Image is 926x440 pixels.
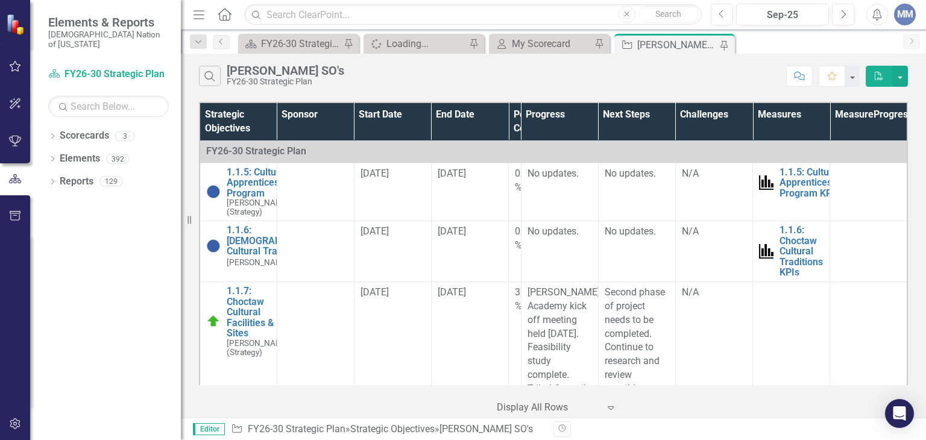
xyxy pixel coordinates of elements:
span: [DATE] [438,286,466,298]
a: 1.1.5: Cultural Apprenticeship Program [227,167,292,199]
div: 392 [106,154,130,164]
div: FY26-30 Strategic Plan [227,77,344,86]
img: ClearPoint Strategy [6,14,27,35]
td: Double-Click to Edit Right Click for Context Menu [200,163,277,221]
div: Sep-25 [740,8,825,22]
img: Not Started [206,184,221,199]
img: Performance Management [759,175,773,190]
td: Double-Click to Edit Right Click for Context Menu [753,163,830,221]
td: Double-Click to Edit [354,221,431,282]
a: FY26-30 Strategic Plan [241,36,341,51]
p: N/A [682,167,746,181]
small: [DEMOGRAPHIC_DATA] Nation of [US_STATE] [48,30,169,49]
a: Strategic Objectives [350,423,435,435]
p: No updates. [528,225,592,239]
div: FY26-30 Strategic Plan [261,36,341,51]
td: Double-Click to Edit [598,163,675,221]
p: No updates. [605,167,669,181]
td: Double-Click to Edit [521,163,598,221]
input: Search Below... [48,96,169,117]
p: Second phase of project needs to be completed. Continue to research and review possible funding o... [605,286,669,426]
div: My Scorecard [512,36,591,51]
p: N/A [682,225,746,239]
span: Elements & Reports [48,15,169,30]
span: [DATE] [438,168,466,179]
small: [PERSON_NAME] (Strategy) [227,258,327,267]
a: Reports [60,175,93,189]
button: Sep-25 [736,4,829,25]
td: Double-Click to Edit [277,163,354,221]
p: No updates. [528,167,592,181]
span: Search [655,9,681,19]
span: Editor [193,423,225,435]
img: Performance Management [759,244,773,259]
span: FY26-30 Strategic Plan [206,145,306,157]
button: Search [638,6,699,23]
a: 1.1.7: Choctaw Cultural Facilities & Sites [227,286,290,339]
div: [PERSON_NAME] SO's [439,423,533,435]
td: Double-Click to Edit [431,163,508,221]
td: Double-Click to Edit [354,163,431,221]
td: Double-Click to Edit [830,163,907,221]
td: Double-Click to Edit [830,221,907,282]
div: [PERSON_NAME] SO's [637,37,717,52]
a: Elements [60,152,100,166]
td: Double-Click to Edit Right Click for Context Menu [753,221,830,282]
span: [DATE] [361,168,389,179]
p: N/A [682,286,746,300]
td: Double-Click to Edit Right Click for Context Menu [200,221,277,282]
span: [DATE] [438,225,466,237]
small: [PERSON_NAME] (Strategy) [227,339,290,357]
a: Scorecards [60,129,109,143]
td: Double-Click to Edit [509,163,521,221]
td: Double-Click to Edit [521,221,598,282]
a: Loading... [367,36,466,51]
div: 129 [99,177,123,187]
a: FY26-30 Strategic Plan [248,423,345,435]
td: Double-Click to Edit [509,221,521,282]
td: Double-Click to Edit [277,221,354,282]
button: MM [894,4,916,25]
img: Not Started [206,239,221,253]
small: [PERSON_NAME] (Strategy) [227,198,292,216]
div: [PERSON_NAME] SO's [227,64,344,77]
a: FY26-30 Strategic Plan [48,68,169,81]
span: [DATE] [361,286,389,298]
span: [DATE] [361,225,389,237]
a: 1.1.5: Cultural Apprenticeship Program KPIs [780,167,845,199]
p: No updates. [605,225,669,239]
input: Search ClearPoint... [244,4,701,25]
td: Double-Click to Edit [675,163,752,221]
div: Loading... [386,36,466,51]
a: My Scorecard [492,36,591,51]
div: 3 [115,131,134,141]
td: Double-Click to Edit [431,221,508,282]
a: 1.1.6: Choctaw Cultural Traditions KPIs [780,225,824,278]
div: Open Intercom Messenger [885,399,914,428]
td: Double-Click to Edit [675,221,752,282]
div: » » [231,423,544,436]
img: On Target [206,314,221,328]
a: 1.1.6: [DEMOGRAPHIC_DATA] Cultural Traditions [227,225,327,257]
td: Double-Click to Edit [598,221,675,282]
